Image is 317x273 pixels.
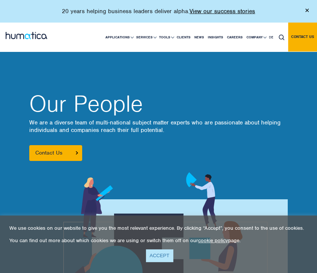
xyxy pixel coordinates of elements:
a: Contact us [288,23,317,52]
a: cookie policy [198,237,228,244]
a: Applications [104,23,134,52]
span: DE [269,35,273,39]
img: search_icon [279,35,284,40]
a: Company [245,23,267,52]
a: Services [134,23,157,52]
a: Contact Us [29,145,82,161]
a: ACCEPT [146,249,173,262]
img: logo [6,32,47,39]
a: View our success stories [189,8,255,15]
a: Careers [225,23,245,52]
a: DE [267,23,275,52]
a: Tools [157,23,175,52]
h2: Our People [29,93,281,115]
p: You can find out more about which cookies we are using or switch them off on our page. [9,237,308,244]
p: 20 years helping business leaders deliver alpha. [62,8,255,15]
a: Clients [175,23,192,52]
img: arrowicon [76,151,78,155]
a: Insights [206,23,225,52]
a: News [192,23,206,52]
p: We use cookies on our website to give you the most relevant experience. By clicking “Accept”, you... [9,225,308,231]
p: We are a diverse team of multi-national subject matter experts who are passionate about helping i... [29,119,281,134]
